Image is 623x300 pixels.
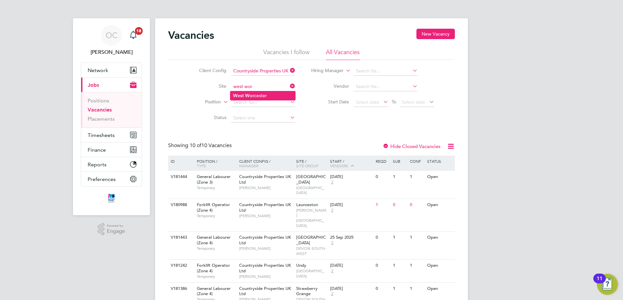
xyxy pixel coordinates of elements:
div: Reqd [374,156,391,167]
span: [PERSON_NAME] [239,185,293,190]
div: 0 [408,199,425,211]
span: 10 of [190,142,201,149]
div: Open [426,260,454,272]
input: Search for... [231,82,295,91]
span: Forklift Operator (Zone 4) [197,202,230,213]
nav: Main navigation [73,18,150,215]
div: 0 [374,283,391,295]
span: 2 [330,268,334,274]
span: Forklift Operator (Zone 4) [197,262,230,274]
span: Type [197,163,206,168]
div: V181386 [169,283,192,295]
input: Select one [231,113,295,123]
button: Timesheets [81,128,142,142]
label: Status [189,114,226,120]
span: Launceston [296,202,318,207]
div: Jobs [81,92,142,127]
button: Open Resource Center, 11 new notifications [597,274,618,295]
span: 2 [330,291,334,297]
span: Temporary [197,185,236,190]
div: V181443 [169,232,192,244]
div: 25 Sep 2025 [330,235,372,240]
input: Search for... [231,98,295,107]
div: 0 [374,232,391,244]
span: Temporary [197,246,236,251]
span: 2 [330,208,334,213]
span: Jobs [88,82,99,88]
span: Temporary [197,213,236,218]
div: V181242 [169,260,192,272]
div: V180988 [169,199,192,211]
a: 18 [127,25,140,46]
span: [GEOGRAPHIC_DATA] [296,268,327,278]
button: Reports [81,157,142,172]
span: Manager [239,163,258,168]
div: Site / [295,156,329,171]
a: Placements [88,116,115,122]
div: Position / [192,156,238,171]
span: DEVON SOUTH-WEST [296,246,327,256]
h2: Vacancies [168,29,214,42]
span: 18 [135,27,143,35]
span: Countryside Properties UK Ltd [239,234,291,246]
span: Preferences [88,176,116,182]
span: 2 [330,180,334,185]
div: Conf [408,156,425,167]
span: Powered by [107,223,125,229]
div: Open [426,283,454,295]
li: All Vacancies [326,48,360,60]
span: [GEOGRAPHIC_DATA] [296,185,327,195]
span: [GEOGRAPHIC_DATA] [296,174,326,185]
span: [PERSON_NAME] [239,274,293,279]
div: 0 [391,199,408,211]
span: [PERSON_NAME] [239,213,293,218]
a: Powered byEngage [98,223,125,235]
button: Network [81,63,142,77]
button: Jobs [81,78,142,92]
span: Temporary [197,274,236,279]
span: General Labourer (Zone 3) [197,174,231,185]
span: General Labourer (Zone 4) [197,234,231,246]
a: Go to home page [81,193,142,203]
span: OC [106,31,118,39]
span: Countryside Properties UK Ltd [239,262,291,274]
span: Site Group [296,163,318,168]
span: [PERSON_NAME] [239,246,293,251]
span: General Labourer (Zone 4) [197,286,231,297]
div: Open [426,232,454,244]
div: ID [169,156,192,167]
span: Network [88,67,108,73]
button: Preferences [81,172,142,186]
span: 10 Vacancies [190,142,232,149]
div: Status [426,156,454,167]
div: 1 [391,283,408,295]
div: Start / [328,156,374,172]
label: Start Date [311,99,349,105]
label: Position [183,99,221,105]
span: [GEOGRAPHIC_DATA] [296,234,326,246]
div: [DATE] [330,174,372,180]
span: Countryside Properties UK Ltd [239,174,291,185]
span: Undy [296,262,306,268]
b: Wor [245,93,254,98]
span: Countryside Properties UK Ltd [239,286,291,297]
div: Sub [391,156,408,167]
label: Hide Closed Vacancies [383,143,441,149]
span: Engage [107,229,125,234]
span: Oliver Curril [81,48,142,56]
div: Open [426,199,454,211]
label: Vendor [311,83,349,89]
span: 2 [330,240,334,246]
input: Search for... [354,82,418,91]
label: Site [189,83,226,89]
span: Select date [356,99,379,105]
a: Vacancies [88,107,112,113]
div: 1 [408,171,425,183]
img: itsconstruction-logo-retina.png [107,193,116,203]
label: Client Config [189,67,226,73]
div: 1 [408,260,425,272]
button: New Vacancy [416,29,455,39]
span: [PERSON_NAME][GEOGRAPHIC_DATA] [296,208,327,228]
div: 1 [374,199,391,211]
span: Finance [88,147,106,153]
